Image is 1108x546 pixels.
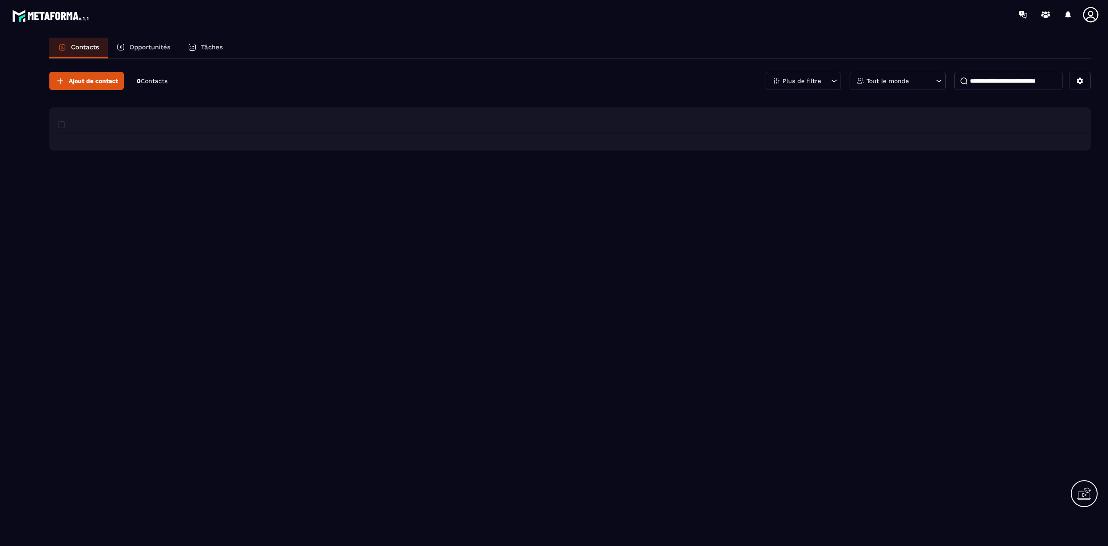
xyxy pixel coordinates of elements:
a: Opportunités [108,38,179,58]
p: 0 [137,77,167,85]
p: Opportunités [129,43,171,51]
p: Tâches [201,43,223,51]
a: Contacts [49,38,108,58]
p: Contacts [71,43,99,51]
span: Ajout de contact [69,77,118,85]
span: Contacts [141,77,167,84]
p: Tout le monde [866,78,909,84]
p: Plus de filtre [783,78,821,84]
button: Ajout de contact [49,72,124,90]
img: logo [12,8,90,23]
a: Tâches [179,38,232,58]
